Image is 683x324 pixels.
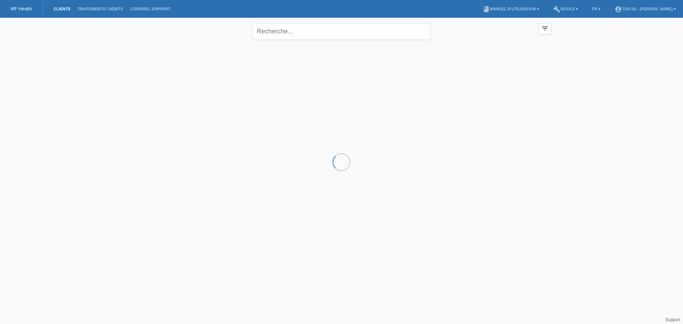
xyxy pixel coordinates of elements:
[253,23,430,40] input: Recherche...
[541,25,549,32] i: filter_list
[553,6,560,13] i: build
[479,7,542,11] a: bookManuel d’utilisation ▾
[50,7,74,11] a: Clients
[11,6,32,11] a: MF Health
[615,6,622,13] i: account_circle
[74,7,127,11] a: Traitements / débits
[550,7,581,11] a: buildOutils ▾
[611,7,679,11] a: account_circleTOA SA - [PERSON_NAME] ▾
[127,7,174,11] a: Courriel Support
[483,6,490,13] i: book
[665,317,680,322] a: Support
[589,7,604,11] a: FR ▾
